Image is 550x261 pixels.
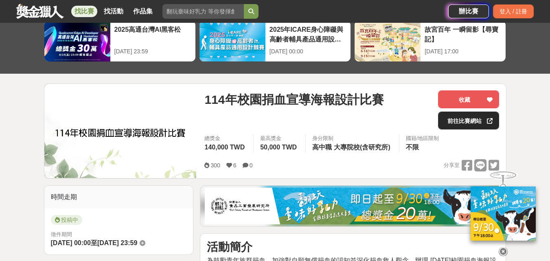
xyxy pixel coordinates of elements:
a: 前往比賽網站 [438,112,499,129]
div: [DATE] 23:59 [114,47,191,56]
a: 2025高通台灣AI黑客松[DATE] 23:59 [44,20,196,62]
span: [DATE] 23:59 [97,239,137,246]
div: 2025高通台灣AI黑客松 [114,25,191,43]
div: 時間走期 [44,186,193,208]
span: 300 [210,162,220,169]
span: 至 [91,239,97,246]
span: 分享至 [444,159,460,171]
span: 徵件期間 [51,231,72,237]
div: 身分限制 [312,134,392,143]
div: [DATE] 17:00 [425,47,502,56]
div: 登入 / 註冊 [493,4,534,18]
span: [DATE] 00:00 [51,239,91,246]
span: 50,000 TWD [260,144,297,151]
span: 6 [233,162,237,169]
a: 故宮百年 一瞬留影【尋寶記】[DATE] 17:00 [354,20,506,62]
a: 找比賽 [71,6,97,17]
img: ff197300-f8ee-455f-a0ae-06a3645bc375.jpg [471,186,536,241]
div: 故宮百年 一瞬留影【尋寶記】 [425,25,502,43]
a: 辦比賽 [448,4,489,18]
img: b0ef2173-5a9d-47ad-b0e3-de335e335c0a.jpg [205,188,501,224]
div: 國籍/地區限制 [406,134,439,143]
span: 140,000 TWD [204,144,245,151]
span: 不限 [406,144,419,151]
strong: 活動簡介 [207,241,252,253]
div: [DATE] 00:00 [270,47,346,56]
a: 找活動 [101,6,127,17]
a: 作品集 [130,6,156,17]
span: 114年校園捐血宣導海報設計比賽 [204,90,383,109]
span: 高中職 [312,144,332,151]
span: 總獎金 [204,134,247,143]
span: 投稿中 [51,215,82,225]
span: 0 [250,162,253,169]
span: 大專院校(含研究所) [334,144,390,151]
img: Cover Image [44,84,197,178]
a: 2025年ICARE身心障礙與高齡者輔具產品通用設計競賽[DATE] 00:00 [199,20,351,62]
input: 翻玩臺味好乳力 等你發揮創意！ [162,4,244,19]
div: 2025年ICARE身心障礙與高齡者輔具產品通用設計競賽 [270,25,346,43]
span: 最高獎金 [260,134,299,143]
button: 收藏 [438,90,499,108]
